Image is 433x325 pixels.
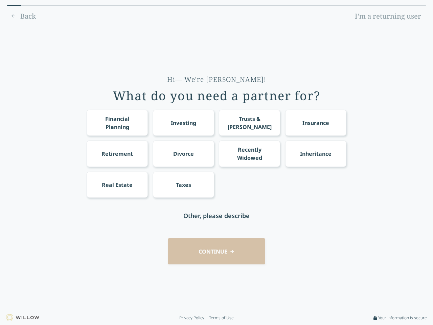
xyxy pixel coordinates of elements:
div: Divorce [173,150,194,158]
a: Privacy Policy [179,315,204,321]
div: Taxes [176,181,191,189]
div: 0% complete [7,5,21,6]
a: Terms of Use [209,315,234,321]
img: Willow logo [6,314,39,321]
div: Trusts & [PERSON_NAME] [225,115,274,131]
div: Insurance [302,119,329,127]
div: Hi— We're [PERSON_NAME]! [167,75,266,84]
div: What do you need a partner for? [113,89,320,103]
div: Investing [171,119,196,127]
div: Retirement [101,150,133,158]
span: Your information is secure [378,315,427,321]
a: I'm a returning user [350,11,426,22]
div: Real Estate [102,181,133,189]
div: Financial Planning [93,115,142,131]
div: Other, please describe [183,211,250,220]
div: Inheritance [300,150,332,158]
div: Recently Widowed [225,146,274,162]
